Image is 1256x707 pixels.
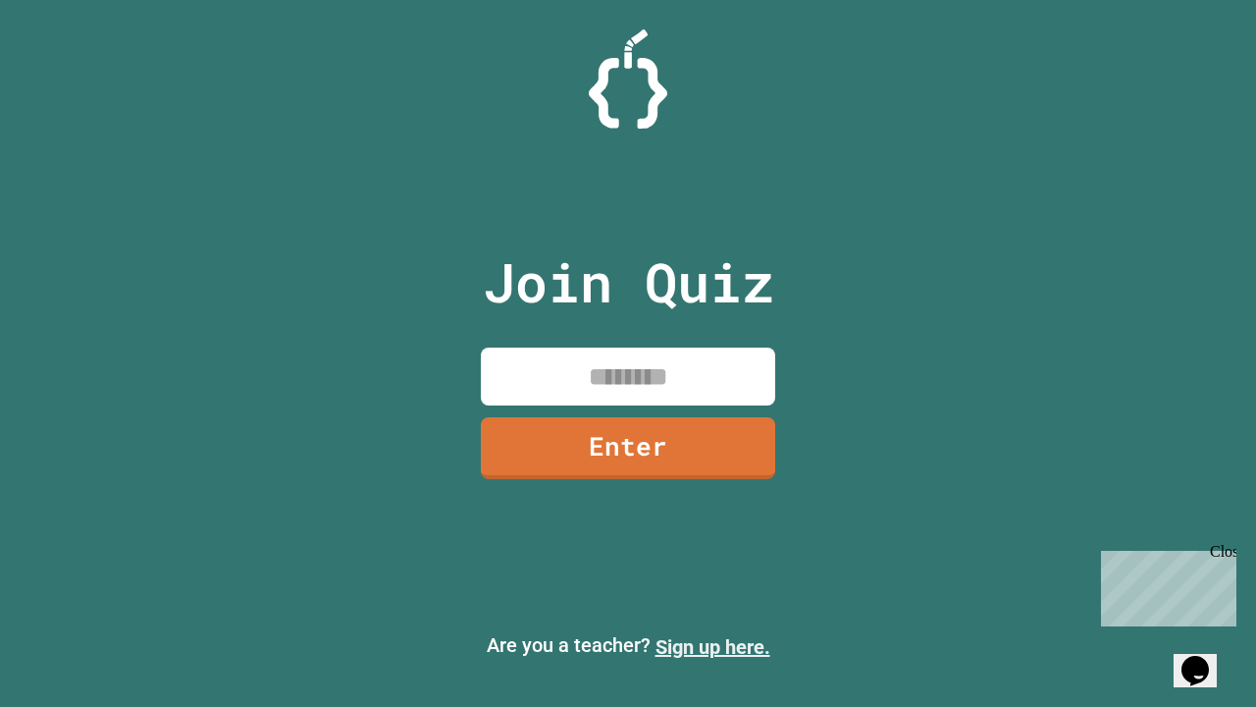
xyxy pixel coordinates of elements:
p: Are you a teacher? [16,630,1240,662]
a: Enter [481,417,775,479]
iframe: chat widget [1093,543,1236,626]
p: Join Quiz [483,242,774,323]
a: Sign up here. [655,635,770,659]
img: Logo.svg [589,29,667,129]
div: Chat with us now!Close [8,8,135,125]
iframe: chat widget [1174,628,1236,687]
